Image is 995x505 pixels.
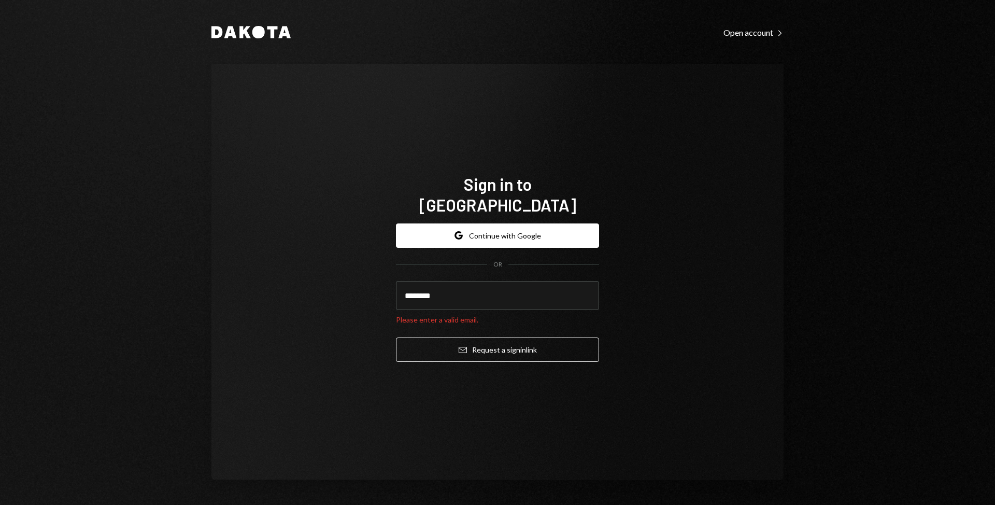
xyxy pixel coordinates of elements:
div: Open account [723,27,784,38]
button: Continue with Google [396,223,599,248]
div: Please enter a valid email. [396,314,599,325]
h1: Sign in to [GEOGRAPHIC_DATA] [396,174,599,215]
a: Open account [723,26,784,38]
button: Request a signinlink [396,338,599,362]
div: OR [493,260,502,269]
